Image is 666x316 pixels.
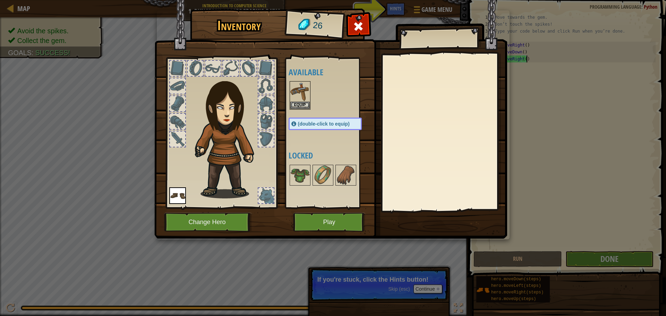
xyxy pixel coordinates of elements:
[312,19,323,32] span: 26
[290,165,310,185] img: portrait.png
[298,121,350,127] span: (double-click to equip)
[293,213,366,232] button: Play
[290,102,310,109] button: Equip
[164,213,252,232] button: Change Hero
[289,151,376,160] h4: Locked
[336,165,356,185] img: portrait.png
[290,82,310,101] img: portrait.png
[195,18,283,33] h1: Inventory
[169,187,186,204] img: portrait.png
[313,165,333,185] img: portrait.png
[289,68,376,77] h4: Available
[192,71,266,198] img: guardian_hair.png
